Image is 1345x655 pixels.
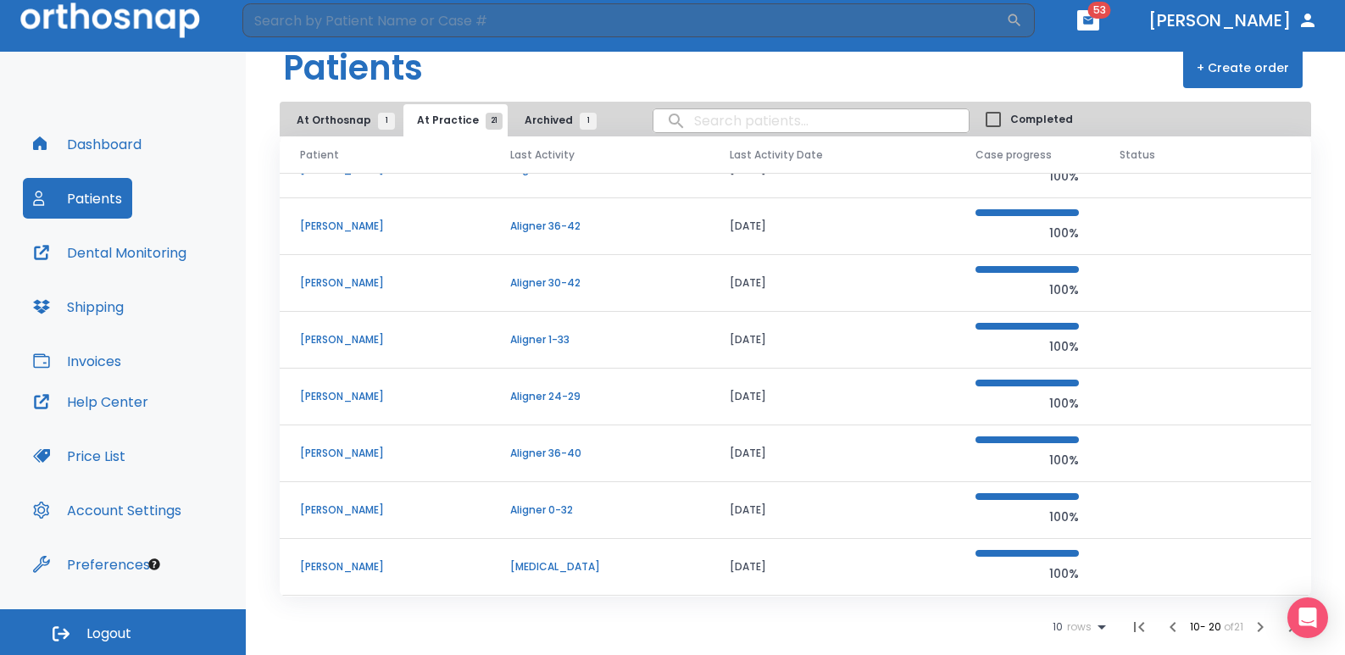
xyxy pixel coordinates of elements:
span: Last Activity Date [730,147,823,163]
button: Patients [23,178,132,219]
span: Status [1120,147,1155,163]
span: 10 [1053,621,1063,633]
span: rows [1063,621,1092,633]
button: [PERSON_NAME] [1142,5,1325,36]
td: [DATE] [709,198,955,255]
p: Aligner 1-33 [510,332,689,347]
td: [DATE] [709,539,955,596]
p: 100% [975,563,1079,584]
input: search [653,104,969,137]
button: Account Settings [23,490,192,530]
span: Case progress [975,147,1052,163]
span: Completed [1010,112,1073,127]
p: Aligner 0-32 [510,502,689,518]
p: [PERSON_NAME] [300,559,470,575]
p: 100% [975,393,1079,414]
p: 100% [975,166,1079,186]
p: [MEDICAL_DATA] [510,559,689,575]
p: 100% [975,223,1079,243]
button: Help Center [23,381,158,422]
div: tabs [283,104,605,136]
span: 53 [1088,2,1111,19]
p: [PERSON_NAME] [300,219,470,234]
input: Search by Patient Name or Case # [242,3,1006,37]
p: [PERSON_NAME] [300,275,470,291]
div: Tooltip anchor [147,557,162,572]
img: Orthosnap [20,3,200,37]
span: Patient [300,147,339,163]
button: Preferences [23,544,160,585]
p: Aligner 24-29 [510,389,689,404]
td: [DATE] [709,369,955,425]
button: Invoices [23,341,131,381]
span: 10 - 20 [1190,619,1224,634]
td: [DATE] [709,255,955,312]
button: Dental Monitoring [23,232,197,273]
button: Price List [23,436,136,476]
p: Aligner 30-42 [510,275,689,291]
div: Open Intercom Messenger [1287,597,1328,638]
span: At Orthosnap [297,113,386,128]
span: 1 [580,113,597,130]
p: 100% [975,336,1079,357]
button: Shipping [23,286,134,327]
p: [PERSON_NAME] [300,502,470,518]
span: Logout [86,624,131,643]
p: [PERSON_NAME] [300,332,470,347]
p: Aligner 36-40 [510,446,689,461]
p: 100% [975,280,1079,300]
button: Dashboard [23,124,152,164]
p: 100% [975,450,1079,470]
td: [DATE] [709,312,955,369]
td: [DATE] [709,482,955,539]
td: [DATE] [709,425,955,482]
p: [PERSON_NAME] [300,389,470,404]
span: 1 [378,113,395,130]
span: Archived [525,113,588,128]
span: Last Activity [510,147,575,163]
h1: Patients [283,42,423,93]
button: + Create order [1183,47,1303,88]
p: Aligner 36-42 [510,219,689,234]
span: 21 [486,113,503,130]
p: [PERSON_NAME] [300,446,470,461]
span: of 21 [1224,619,1243,634]
p: 100% [975,507,1079,527]
span: At Practice [417,113,494,128]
